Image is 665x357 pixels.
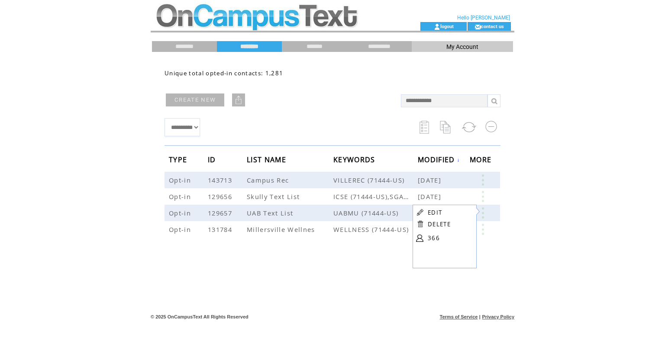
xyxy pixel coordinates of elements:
span: Opt-in [169,209,193,217]
img: contact_us_icon.gif [475,23,481,30]
span: Opt-in [169,225,193,234]
a: 366 [428,232,471,244]
span: 131784 [208,225,234,234]
a: CREATE NEW [166,93,224,106]
a: contact us [481,23,504,29]
span: [DATE] [418,176,443,184]
span: Skully Text List [247,192,302,201]
span: UAB Text List [247,209,295,217]
a: LIST NAME [247,157,288,162]
span: My Account [446,43,478,50]
a: logout [440,23,454,29]
a: Privacy Policy [482,314,514,319]
span: MODIFIED [418,153,457,169]
span: © 2025 OnCampusText All Rights Reserved [151,314,249,319]
span: Hello [PERSON_NAME] [457,15,510,21]
span: Opt-in [169,192,193,201]
a: DELETE [428,220,451,228]
span: Millersville Wellnes [247,225,317,234]
a: ID [208,157,218,162]
span: WELLNESS (71444-US) [333,225,418,234]
span: LIST NAME [247,153,288,169]
span: TYPE [169,153,189,169]
span: Campus Rec [247,176,291,184]
span: ICSE (71444-US),SGAMU (71444-US),SKULLY (71444-US) [333,192,418,201]
img: account_icon.gif [434,23,440,30]
span: Unique total opted-in contacts: 1,281 [165,69,283,77]
span: UABMU (71444-US) [333,209,418,217]
span: 129657 [208,209,234,217]
span: MORE [470,153,494,169]
a: KEYWORDS [333,157,378,162]
span: ID [208,153,218,169]
span: 143713 [208,176,234,184]
span: Opt-in [169,176,193,184]
span: VILLEREC (71444-US) [333,176,418,184]
a: MODIFIED↓ [418,157,460,162]
a: TYPE [169,157,189,162]
span: [DATE] [418,192,443,201]
img: upload.png [234,96,243,104]
a: EDIT [428,209,442,216]
span: | [479,314,481,319]
a: Terms of Service [440,314,478,319]
span: 129656 [208,192,234,201]
span: KEYWORDS [333,153,378,169]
